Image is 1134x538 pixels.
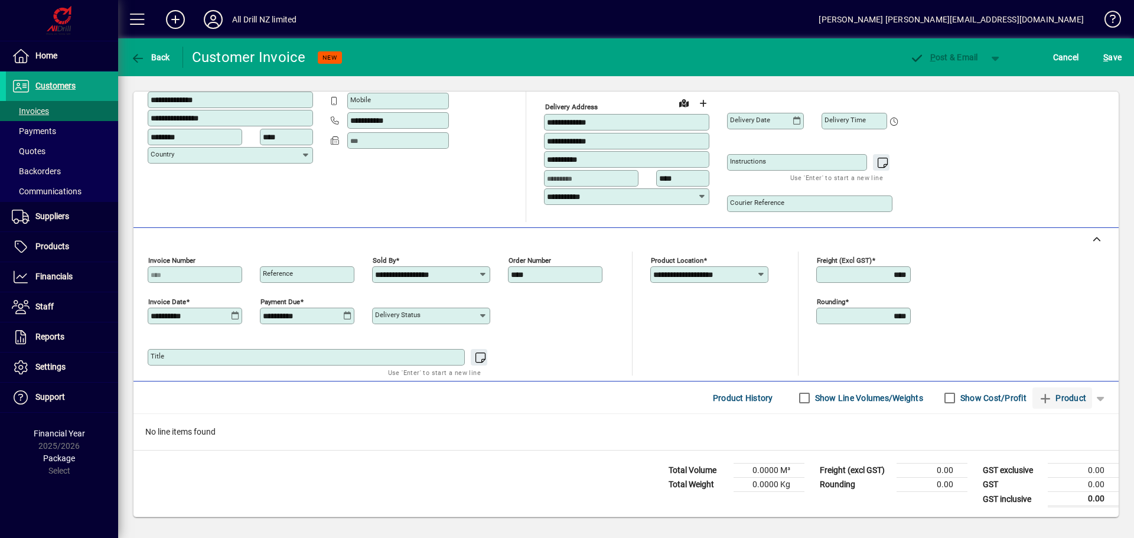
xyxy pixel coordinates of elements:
mat-label: Country [151,150,174,158]
span: Product History [713,389,773,407]
span: Invoices [12,106,49,116]
button: Product History [708,387,778,409]
mat-label: Product location [651,256,703,265]
button: Add [157,9,194,30]
button: Save [1100,47,1125,68]
span: Support [35,392,65,402]
a: Communications [6,181,118,201]
span: Quotes [12,146,45,156]
td: 0.0000 Kg [734,478,804,492]
a: Financials [6,262,118,292]
span: Home [35,51,57,60]
mat-label: Reference [263,269,293,278]
span: P [930,53,936,62]
span: Reports [35,332,64,341]
td: 0.0000 M³ [734,464,804,478]
mat-label: Invoice date [148,298,186,306]
a: Reports [6,322,118,352]
span: Product [1038,389,1086,407]
td: 0.00 [1048,492,1119,507]
a: Support [6,383,118,412]
span: Suppliers [35,211,69,221]
a: View on map [674,93,693,112]
span: S [1103,53,1108,62]
td: Freight (excl GST) [814,464,897,478]
mat-label: Instructions [730,157,766,165]
button: Cancel [1050,47,1082,68]
app-page-header-button: Back [118,47,183,68]
mat-label: Sold by [373,256,396,265]
mat-label: Freight (excl GST) [817,256,872,265]
td: 0.00 [897,464,967,478]
a: Home [6,41,118,71]
a: Suppliers [6,202,118,231]
mat-label: Order number [509,256,551,265]
span: Back [131,53,170,62]
a: Knowledge Base [1096,2,1119,41]
mat-label: Invoice number [148,256,195,265]
mat-label: Delivery date [730,116,770,124]
a: Quotes [6,141,118,161]
span: NEW [322,54,337,61]
a: Settings [6,353,118,382]
button: Choose address [693,94,712,113]
span: Backorders [12,167,61,176]
td: GST exclusive [977,464,1048,478]
mat-label: Title [151,352,164,360]
td: Total Weight [663,478,734,492]
td: 0.00 [1048,464,1119,478]
span: Products [35,242,69,251]
td: Rounding [814,478,897,492]
div: All Drill NZ limited [232,10,297,29]
label: Show Line Volumes/Weights [813,392,923,404]
td: GST inclusive [977,492,1048,507]
button: Profile [194,9,232,30]
mat-hint: Use 'Enter' to start a new line [388,366,481,379]
button: Back [128,47,173,68]
div: No line items found [133,414,1119,450]
button: Product [1032,387,1092,409]
a: Products [6,232,118,262]
label: Show Cost/Profit [958,392,1027,404]
td: GST [977,478,1048,492]
td: 0.00 [897,478,967,492]
mat-hint: Use 'Enter' to start a new line [790,171,883,184]
a: Staff [6,292,118,322]
td: 0.00 [1048,478,1119,492]
span: Financials [35,272,73,281]
a: Invoices [6,101,118,121]
mat-label: Rounding [817,298,845,306]
mat-label: Delivery time [825,116,866,124]
span: Communications [12,187,82,196]
span: Payments [12,126,56,136]
span: Cancel [1053,48,1079,67]
span: Package [43,454,75,463]
span: Staff [35,302,54,311]
mat-label: Mobile [350,96,371,104]
button: Post & Email [904,47,984,68]
a: Payments [6,121,118,141]
mat-label: Delivery status [375,311,421,319]
mat-label: Courier Reference [730,198,784,207]
a: Backorders [6,161,118,181]
span: Customers [35,81,76,90]
span: ave [1103,48,1122,67]
span: Settings [35,362,66,371]
td: Total Volume [663,464,734,478]
mat-label: Payment due [260,298,300,306]
div: [PERSON_NAME] [PERSON_NAME][EMAIL_ADDRESS][DOMAIN_NAME] [819,10,1084,29]
span: Financial Year [34,429,85,438]
div: Customer Invoice [192,48,306,67]
span: ost & Email [910,53,978,62]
